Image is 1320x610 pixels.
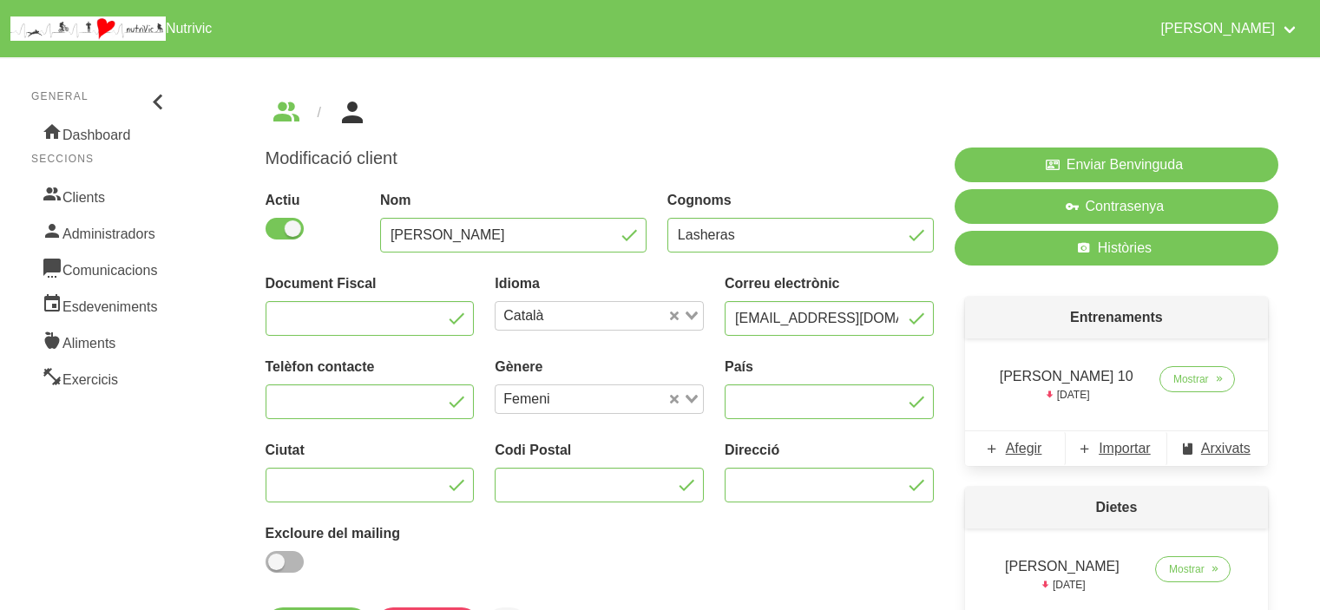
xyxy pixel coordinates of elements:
[31,250,172,286] a: Comunicacions
[965,431,1066,466] a: Afegir
[31,151,172,167] p: Seccions
[1155,556,1231,582] a: Mostrar
[725,440,934,461] label: Direcció
[670,393,679,406] button: Clear Selected
[986,549,1139,600] td: [PERSON_NAME]
[725,357,934,377] label: País
[1006,438,1042,459] span: Afegir
[667,190,934,211] label: Cognoms
[670,310,679,323] button: Clear Selected
[495,301,704,331] div: Search for option
[556,389,666,410] input: Search for option
[31,115,172,151] a: Dashboard
[955,231,1278,266] a: Històries
[266,148,934,169] h1: Modificació client
[31,213,172,250] a: Administradors
[31,323,172,359] a: Aliments
[266,99,1279,127] nav: breadcrumbs
[1159,366,1235,392] a: Mostrar
[1086,196,1165,217] span: Contrasenya
[965,487,1268,528] p: Dietes
[266,357,475,377] label: Telèfon contacte
[495,440,704,461] label: Codi Postal
[955,148,1278,182] button: Enviar Benvinguda
[996,387,1137,403] p: [DATE]
[10,16,166,41] img: company_logo
[1150,7,1310,50] a: [PERSON_NAME]
[266,523,475,544] label: Excloure del mailing
[31,89,172,104] p: General
[1098,238,1152,259] span: Històries
[550,305,667,326] input: Search for option
[955,189,1278,224] button: Contrasenya
[266,190,359,211] label: Actiu
[725,273,934,294] label: Correu electrònic
[31,286,172,323] a: Esdeveniments
[996,577,1128,593] p: [DATE]
[965,297,1268,338] p: Entrenaments
[499,389,554,410] span: Femeni
[380,190,647,211] label: Nom
[1066,431,1166,466] a: Importar
[31,359,172,396] a: Exercicis
[499,305,548,326] span: Català
[495,273,704,294] label: Idioma
[266,273,475,294] label: Document Fiscal
[495,357,704,377] label: Gènere
[1201,438,1251,459] span: Arxivats
[1169,561,1205,577] span: Mostrar
[31,177,172,213] a: Clients
[1067,154,1183,175] span: Enviar Benvinguda
[266,440,475,461] label: Ciutat
[1099,438,1151,459] span: Importar
[1173,371,1209,387] span: Mostrar
[986,359,1147,410] td: [PERSON_NAME] 10
[495,384,704,414] div: Search for option
[1167,431,1268,466] a: Arxivats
